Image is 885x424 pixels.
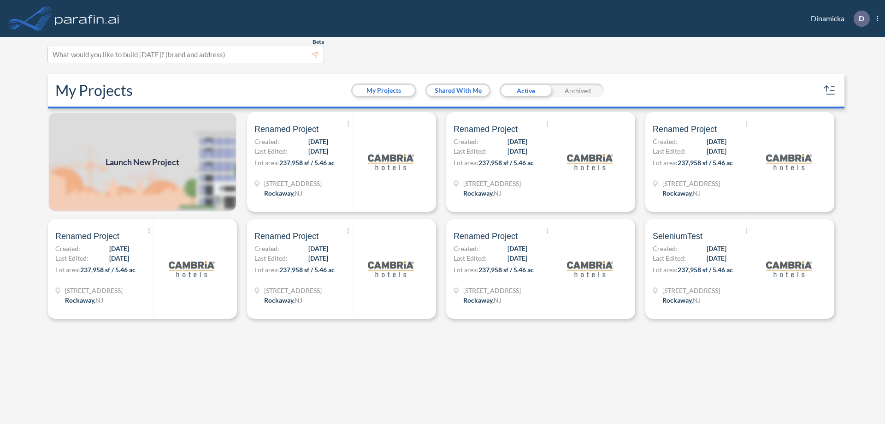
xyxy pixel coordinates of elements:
[507,137,527,146] span: [DATE]
[308,253,328,263] span: [DATE]
[662,286,720,295] span: 321 Mt Hope Ave
[653,244,678,253] span: Created:
[308,146,328,156] span: [DATE]
[463,188,501,198] div: Rockaway, NJ
[454,124,518,135] span: Renamed Project
[55,82,133,99] h2: My Projects
[48,112,237,212] a: Launch New Project
[48,112,237,212] img: add
[494,189,501,197] span: NJ
[653,253,686,263] span: Last Edited:
[264,179,322,188] span: 321 Mt Hope Ave
[95,296,103,304] span: NJ
[454,266,478,274] span: Lot area:
[254,266,279,274] span: Lot area:
[308,244,328,253] span: [DATE]
[53,9,121,28] img: logo
[254,244,279,253] span: Created:
[653,266,678,274] span: Lot area:
[662,295,701,305] div: Rockaway, NJ
[308,137,328,146] span: [DATE]
[678,266,733,274] span: 237,958 sf / 5.46 ac
[368,139,414,185] img: logo
[494,296,501,304] span: NJ
[264,286,322,295] span: 321 Mt Hope Ave
[109,244,129,253] span: [DATE]
[65,286,123,295] span: 321 Mt Hope Ave
[254,137,279,146] span: Created:
[678,159,733,167] span: 237,958 sf / 5.46 ac
[264,296,295,304] span: Rockaway ,
[65,296,95,304] span: Rockaway ,
[507,146,527,156] span: [DATE]
[662,296,693,304] span: Rockaway ,
[254,231,319,242] span: Renamed Project
[567,139,613,185] img: logo
[653,137,678,146] span: Created:
[463,296,494,304] span: Rockaway ,
[653,124,717,135] span: Renamed Project
[507,253,527,263] span: [DATE]
[80,266,136,274] span: 237,958 sf / 5.46 ac
[55,253,88,263] span: Last Edited:
[313,38,324,46] span: Beta
[295,189,302,197] span: NJ
[454,137,478,146] span: Created:
[653,146,686,156] span: Last Edited:
[427,85,489,96] button: Shared With Me
[254,159,279,167] span: Lot area:
[454,244,478,253] span: Created:
[106,156,179,168] span: Launch New Project
[254,124,319,135] span: Renamed Project
[822,83,837,98] button: sort
[707,146,726,156] span: [DATE]
[693,189,701,197] span: NJ
[707,137,726,146] span: [DATE]
[454,253,487,263] span: Last Edited:
[65,295,103,305] div: Rockaway, NJ
[264,188,302,198] div: Rockaway, NJ
[859,14,864,23] p: D
[653,231,702,242] span: SeleniumTest
[454,146,487,156] span: Last Edited:
[264,189,295,197] span: Rockaway ,
[353,85,415,96] button: My Projects
[454,159,478,167] span: Lot area:
[55,231,119,242] span: Renamed Project
[109,253,129,263] span: [DATE]
[662,179,720,188] span: 321 Mt Hope Ave
[254,146,288,156] span: Last Edited:
[279,266,335,274] span: 237,958 sf / 5.46 ac
[478,266,534,274] span: 237,958 sf / 5.46 ac
[552,84,604,97] div: Archived
[507,244,527,253] span: [DATE]
[693,296,701,304] span: NJ
[766,139,812,185] img: logo
[478,159,534,167] span: 237,958 sf / 5.46 ac
[295,296,302,304] span: NJ
[254,253,288,263] span: Last Edited:
[567,246,613,292] img: logo
[766,246,812,292] img: logo
[707,253,726,263] span: [DATE]
[264,295,302,305] div: Rockaway, NJ
[55,244,80,253] span: Created:
[500,84,552,97] div: Active
[454,231,518,242] span: Renamed Project
[169,246,215,292] img: logo
[463,179,521,188] span: 321 Mt Hope Ave
[463,295,501,305] div: Rockaway, NJ
[707,244,726,253] span: [DATE]
[463,286,521,295] span: 321 Mt Hope Ave
[662,188,701,198] div: Rockaway, NJ
[653,159,678,167] span: Lot area:
[279,159,335,167] span: 237,958 sf / 5.46 ac
[55,266,80,274] span: Lot area:
[662,189,693,197] span: Rockaway ,
[797,11,878,27] div: Dinamicka
[368,246,414,292] img: logo
[463,189,494,197] span: Rockaway ,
